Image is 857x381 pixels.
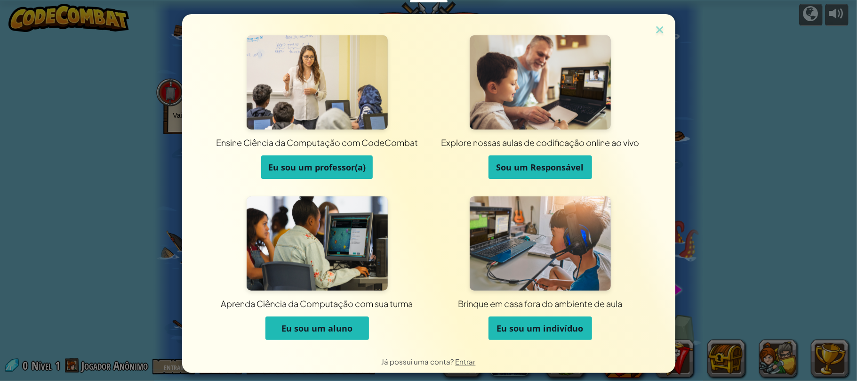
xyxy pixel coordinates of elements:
[489,316,592,340] button: Eu sou um indivíduo
[456,357,476,366] a: Entrar
[497,323,584,334] font: Eu sou um indivíduo
[497,162,584,173] font: Sou um Responsável
[247,35,388,130] img: Para Educadores
[216,137,418,148] font: Ensine Ciência da Computação com CodeCombat
[265,316,369,340] button: Eu sou um aluno
[382,357,454,366] font: Já possui uma conta?
[458,298,622,309] font: Brinque em casa fora do ambiente de aula
[221,298,413,309] font: Aprenda Ciência da Computação com sua turma
[281,323,352,334] font: Eu sou um aluno
[441,137,639,148] font: Explore nossas aulas de codificação online ao vivo
[268,162,366,173] font: Eu sou um professor(a)
[470,196,611,291] img: Para indivíduos
[261,155,373,179] button: Eu sou um professor(a)
[470,35,611,130] img: Para os pais
[247,196,388,291] img: Para estudantes
[654,24,666,38] img: ícone de fechamento
[489,155,592,179] button: Sou um Responsável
